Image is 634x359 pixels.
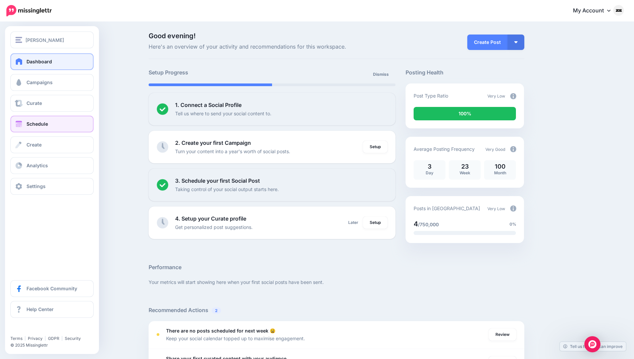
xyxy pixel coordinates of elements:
[24,336,26,341] span: |
[510,205,516,212] img: info-circle-grey.png
[460,170,470,175] span: Week
[452,164,477,170] p: 23
[414,107,516,120] div: 100% of your posts in the last 30 days were manually created (i.e. were not from Drip Campaigns o...
[27,306,54,312] span: Help Center
[27,286,77,291] span: Facebook Community
[10,342,99,349] li: © 2025 Missinglettr
[15,37,22,43] img: menu.png
[157,103,168,115] img: checked-circle.png
[10,326,62,333] iframe: Twitter Follow Button
[406,68,524,77] h5: Posting Health
[487,164,513,170] p: 100
[467,35,508,50] a: Create Post
[414,92,448,100] p: Post Type Ratio
[369,68,393,80] a: Dismiss
[27,59,52,64] span: Dashboard
[414,145,475,153] p: Average Posting Frequency
[10,301,94,318] a: Help Center
[175,139,251,146] b: 2. Create your first Campaign
[27,79,53,85] span: Campaigns
[584,336,600,352] div: Open Intercom Messenger
[149,278,524,286] p: Your metrics will start showing here when your first social posts have been sent.
[149,32,196,40] span: Good evening!
[485,147,505,152] span: Very Good
[175,185,279,193] p: Taking control of your social output starts here.
[28,336,43,341] a: Privacy
[10,280,94,297] a: Facebook Community
[157,179,168,191] img: checked-circle.png
[175,223,253,231] p: Get personalized post suggestions.
[157,333,159,336] div: <div class='status-dot small red margin-right'></div>Error
[175,147,290,155] p: Turn your content into a year's worth of social posts.
[149,306,524,314] h5: Recommended Actions
[489,328,516,341] a: Review
[10,157,94,174] a: Analytics
[514,41,518,43] img: arrow-down-white.png
[414,220,418,228] span: 4
[510,221,516,228] span: 0%
[426,170,433,175] span: Day
[157,217,168,229] img: clock-grey.png
[175,177,260,184] b: 3. Schedule your first Social Post
[494,170,506,175] span: Month
[344,217,362,229] a: Later
[27,163,48,168] span: Analytics
[566,3,624,19] a: My Account
[10,53,94,70] a: Dashboard
[166,335,305,342] p: Keep your social calendar topped up to maximise engagement.
[65,336,81,341] a: Security
[157,141,168,153] img: clock-grey.png
[149,43,396,51] span: Here's an overview of your activity and recommendations for this workspace.
[175,102,242,108] b: 1. Connect a Social Profile
[10,136,94,153] a: Create
[418,222,439,227] span: /750,000
[48,336,59,341] a: GDPR
[363,217,387,229] a: Setup
[10,116,94,132] a: Schedule
[61,336,63,341] span: |
[510,93,516,99] img: info-circle-grey.png
[175,110,271,117] p: Tell us where to send your social content to.
[510,146,516,152] img: info-circle-grey.png
[10,336,22,341] a: Terms
[6,5,52,16] img: Missinglettr
[149,263,524,272] h5: Performance
[487,206,505,211] span: Very Low
[560,342,626,351] a: Tell us how we can improve
[10,95,94,112] a: Curate
[27,121,48,127] span: Schedule
[212,307,221,314] span: 2
[166,328,275,334] b: There are no posts scheduled for next week 😩
[175,215,246,222] b: 4. Setup your Curate profile
[417,164,442,170] p: 3
[27,100,42,106] span: Curate
[487,94,505,99] span: Very Low
[27,183,46,189] span: Settings
[414,204,480,212] p: Posts in [GEOGRAPHIC_DATA]
[149,68,272,77] h5: Setup Progress
[10,178,94,195] a: Settings
[10,32,94,48] button: [PERSON_NAME]
[363,141,387,153] a: Setup
[10,74,94,91] a: Campaigns
[45,336,46,341] span: |
[25,36,64,44] span: [PERSON_NAME]
[27,142,42,147] span: Create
